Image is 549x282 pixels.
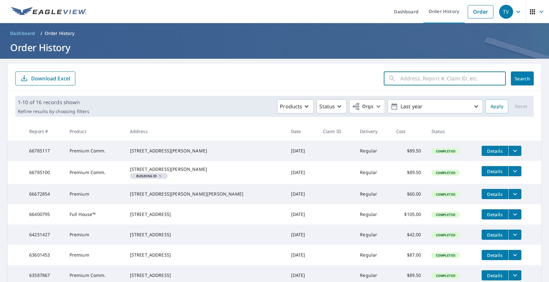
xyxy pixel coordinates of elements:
th: Report # [24,122,64,141]
td: Regular [355,141,391,161]
button: detailsBtn-63587867 [482,270,508,280]
nav: breadcrumb [8,28,541,38]
span: Details [485,272,505,279]
button: filesDropdownBtn-64251427 [508,230,521,240]
button: filesDropdownBtn-66672854 [508,189,521,199]
div: [STREET_ADDRESS][PERSON_NAME] [130,148,281,154]
td: Regular [355,184,391,204]
td: $87.00 [391,245,426,265]
p: Order History [45,30,75,37]
button: Download Excel [15,71,75,85]
td: Premium Comm. [64,161,125,184]
button: detailsBtn-63601453 [482,250,508,260]
button: filesDropdownBtn-63601453 [508,250,521,260]
button: Orgs [349,99,385,113]
p: Download Excel [31,75,70,82]
th: Cost [391,122,426,141]
div: [STREET_ADDRESS][PERSON_NAME] [130,166,281,172]
td: Regular [355,245,391,265]
td: Full House™ [64,204,125,225]
th: Address [125,122,286,141]
li: / [40,30,42,37]
th: Claim ID [318,122,355,141]
button: Status [316,99,347,113]
p: 1-10 of 16 records shown [18,98,89,106]
a: Dashboard [8,28,38,38]
button: filesDropdownBtn-63587867 [508,270,521,280]
span: Dashboard [10,30,35,37]
button: detailsBtn-66785100 [482,166,508,176]
td: Premium [64,184,125,204]
button: filesDropdownBtn-66785100 [508,166,521,176]
button: detailsBtn-66785117 [482,146,508,156]
p: Refine results by choosing filters [18,109,89,114]
span: Details [485,168,505,174]
span: Completed [432,273,459,278]
td: 66785117 [24,141,64,161]
span: Completed [432,253,459,258]
p: Products [280,103,302,110]
button: detailsBtn-66400795 [482,209,508,219]
span: Completed [432,171,459,175]
td: 66785100 [24,161,64,184]
td: Premium [64,225,125,245]
h1: Order History [8,41,541,54]
div: [STREET_ADDRESS][PERSON_NAME][PERSON_NAME] [130,191,281,197]
td: Regular [355,225,391,245]
span: Completed [432,149,459,153]
td: 66400795 [24,204,64,225]
td: 64251427 [24,225,64,245]
p: Status [319,103,335,110]
td: [DATE] [286,161,318,184]
div: [STREET_ADDRESS] [130,272,281,279]
th: Date [286,122,318,141]
td: 66672854 [24,184,64,204]
td: [DATE] [286,225,318,245]
div: [STREET_ADDRESS] [130,232,281,238]
a: Order [468,5,493,18]
td: $105.00 [391,204,426,225]
button: filesDropdownBtn-66785117 [508,146,521,156]
span: Apply [491,103,503,111]
td: [DATE] [286,184,318,204]
button: detailsBtn-66672854 [482,189,508,199]
td: Regular [355,161,391,184]
button: Last year [388,99,483,113]
th: Delivery [355,122,391,141]
div: TV [499,5,513,19]
button: Products [277,99,314,113]
button: Search [511,71,534,85]
span: 1 [132,174,165,178]
span: Completed [432,212,459,217]
td: [DATE] [286,204,318,225]
td: [DATE] [286,141,318,161]
input: Address, Report #, Claim ID, etc. [400,70,506,87]
p: Last year [398,101,472,112]
td: $89.50 [391,141,426,161]
span: Details [485,148,505,154]
td: Premium Comm. [64,141,125,161]
div: [STREET_ADDRESS] [130,252,281,258]
th: Status [426,122,477,141]
span: Details [485,232,505,238]
td: Premium [64,245,125,265]
span: Orgs [352,103,373,111]
button: Apply [485,99,508,113]
button: filesDropdownBtn-66400795 [508,209,521,219]
div: [STREET_ADDRESS] [130,211,281,218]
td: $89.50 [391,161,426,184]
span: Search [516,76,529,82]
span: Details [485,211,505,218]
span: Details [485,191,505,197]
span: Completed [432,233,459,237]
span: Details [485,252,505,258]
button: detailsBtn-64251427 [482,230,508,240]
span: Completed [432,192,459,197]
img: EV Logo [11,7,86,17]
em: Building ID [136,174,157,178]
td: [DATE] [286,245,318,265]
td: $60.00 [391,184,426,204]
th: Product [64,122,125,141]
td: 63601453 [24,245,64,265]
td: $42.00 [391,225,426,245]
